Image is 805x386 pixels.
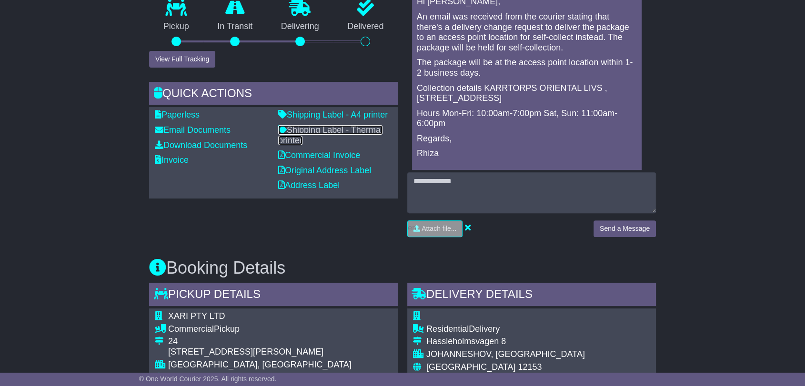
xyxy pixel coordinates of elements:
[417,83,637,104] p: Collection details KARRTORPS ORIENTAL LIVS , [STREET_ADDRESS]
[278,125,382,145] a: Shipping Label - Thermal printer
[417,58,637,78] p: The package will be at the access point location within 1-2 business days.
[407,283,656,308] div: Delivery Details
[518,362,542,372] span: 12153
[149,21,203,32] p: Pickup
[333,21,398,32] p: Delivered
[278,180,340,190] a: Address Label
[417,148,637,159] p: Rhiza
[426,324,469,334] span: Residential
[149,283,398,308] div: Pickup Details
[149,258,656,277] h3: Booking Details
[168,324,352,335] div: Pickup
[426,362,515,372] span: [GEOGRAPHIC_DATA]
[426,349,585,360] div: JOHANNESHOV, [GEOGRAPHIC_DATA]
[278,110,388,119] a: Shipping Label - A4 printer
[168,360,352,370] div: [GEOGRAPHIC_DATA], [GEOGRAPHIC_DATA]
[417,109,637,129] p: Hours Mon-Fri: 10:00am-7:00pm Sat, Sun: 11:00am-6:00pm
[278,150,360,160] a: Commercial Invoice
[168,337,352,347] div: 24
[149,82,398,108] div: Quick Actions
[155,125,231,135] a: Email Documents
[278,166,371,175] a: Original Address Label
[168,311,225,321] span: XARI PTY LTD
[594,220,656,237] button: Send a Message
[203,21,267,32] p: In Transit
[417,134,637,144] p: Regards,
[155,140,247,150] a: Download Documents
[417,12,637,53] p: An email was received from the courier stating that there's a delivery change request to deliver ...
[155,110,200,119] a: Paperless
[426,337,585,347] div: Hassleholmsvagen 8
[149,51,215,68] button: View Full Tracking
[168,324,214,334] span: Commercial
[168,347,352,357] div: [STREET_ADDRESS][PERSON_NAME]
[139,375,277,383] span: © One World Courier 2025. All rights reserved.
[267,21,333,32] p: Delivering
[155,155,189,165] a: Invoice
[426,324,585,335] div: Delivery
